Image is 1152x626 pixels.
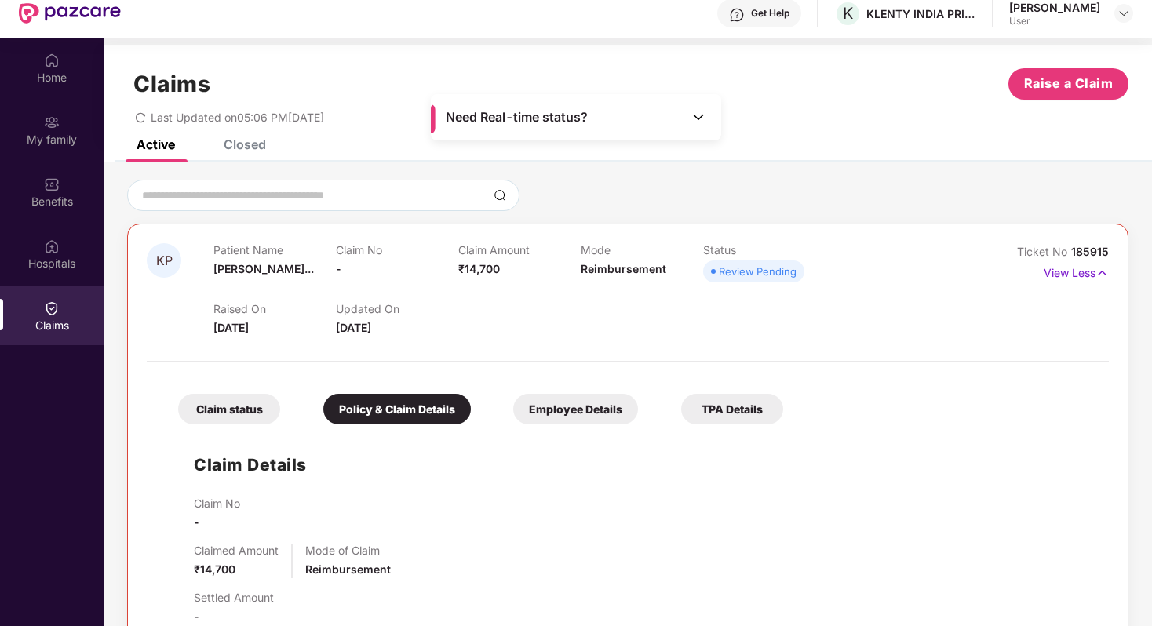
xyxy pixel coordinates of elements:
div: Closed [224,136,266,152]
p: View Less [1044,260,1109,282]
span: redo [135,111,146,124]
img: svg+xml;base64,PHN2ZyBpZD0iRHJvcGRvd24tMzJ4MzIiIHhtbG5zPSJodHRwOi8vd3d3LnczLm9yZy8yMDAwL3N2ZyIgd2... [1117,7,1130,20]
div: Review Pending [719,264,797,279]
p: Patient Name [213,243,336,257]
p: Claimed Amount [194,544,279,557]
img: New Pazcare Logo [19,3,121,24]
span: Reimbursement [581,262,666,275]
img: svg+xml;base64,PHN2ZyB4bWxucz0iaHR0cDovL3d3dy53My5vcmcvMjAwMC9zdmciIHdpZHRoPSIxNyIgaGVpZ2h0PSIxNy... [1095,264,1109,282]
p: Settled Amount [194,591,274,604]
img: svg+xml;base64,PHN2ZyBpZD0iSG9tZSIgeG1sbnM9Imh0dHA6Ly93d3cudzMub3JnLzIwMDAvc3ZnIiB3aWR0aD0iMjAiIG... [44,53,60,68]
img: svg+xml;base64,PHN2ZyB3aWR0aD0iMjAiIGhlaWdodD0iMjAiIHZpZXdCb3g9IjAgMCAyMCAyMCIgZmlsbD0ibm9uZSIgeG... [44,115,60,130]
span: - [336,262,341,275]
img: svg+xml;base64,PHN2ZyBpZD0iQ2xhaW0iIHhtbG5zPSJodHRwOi8vd3d3LnczLm9yZy8yMDAwL3N2ZyIgd2lkdGg9IjIwIi... [44,300,60,316]
span: [PERSON_NAME]... [213,262,314,275]
h1: Claims [133,71,210,97]
p: Claim No [336,243,458,257]
p: Status [703,243,826,257]
img: svg+xml;base64,PHN2ZyBpZD0iQmVuZWZpdHMiIHhtbG5zPSJodHRwOi8vd3d3LnczLm9yZy8yMDAwL3N2ZyIgd2lkdGg9Ij... [44,177,60,192]
span: - [194,610,199,623]
h1: Claim Details [194,452,307,478]
span: K [843,4,853,23]
img: svg+xml;base64,PHN2ZyBpZD0iSGVscC0zMngzMiIgeG1sbnM9Imh0dHA6Ly93d3cudzMub3JnLzIwMDAvc3ZnIiB3aWR0aD... [729,7,745,23]
p: Claim No [194,497,240,510]
div: Active [137,136,175,152]
span: ₹14,700 [458,262,500,275]
p: Raised On [213,302,336,315]
span: [DATE] [336,321,371,334]
p: Mode of Claim [305,544,391,557]
button: Raise a Claim [1008,68,1128,100]
div: TPA Details [681,394,783,424]
span: - [194,515,199,529]
img: Toggle Icon [691,109,706,125]
span: Last Updated on 05:06 PM[DATE] [151,111,324,124]
div: KLENTY INDIA PRIVATE LIMITED [866,6,976,21]
div: Policy & Claim Details [323,394,471,424]
div: Claim status [178,394,280,424]
span: [DATE] [213,321,249,334]
div: Employee Details [513,394,638,424]
img: svg+xml;base64,PHN2ZyBpZD0iSG9zcGl0YWxzIiB4bWxucz0iaHR0cDovL3d3dy53My5vcmcvMjAwMC9zdmciIHdpZHRoPS... [44,238,60,254]
div: Get Help [751,7,789,20]
p: Claim Amount [458,243,581,257]
span: KP [156,254,173,268]
img: svg+xml;base64,PHN2ZyBpZD0iU2VhcmNoLTMyeDMyIiB4bWxucz0iaHR0cDovL3d3dy53My5vcmcvMjAwMC9zdmciIHdpZH... [494,189,506,202]
span: 185915 [1071,245,1109,258]
span: ₹14,700 [194,562,235,576]
p: Updated On [336,302,458,315]
span: Ticket No [1017,245,1071,258]
span: Raise a Claim [1024,74,1114,93]
p: Mode [581,243,703,257]
div: User [1009,15,1100,27]
span: Need Real-time status? [446,109,588,126]
span: Reimbursement [305,562,391,576]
